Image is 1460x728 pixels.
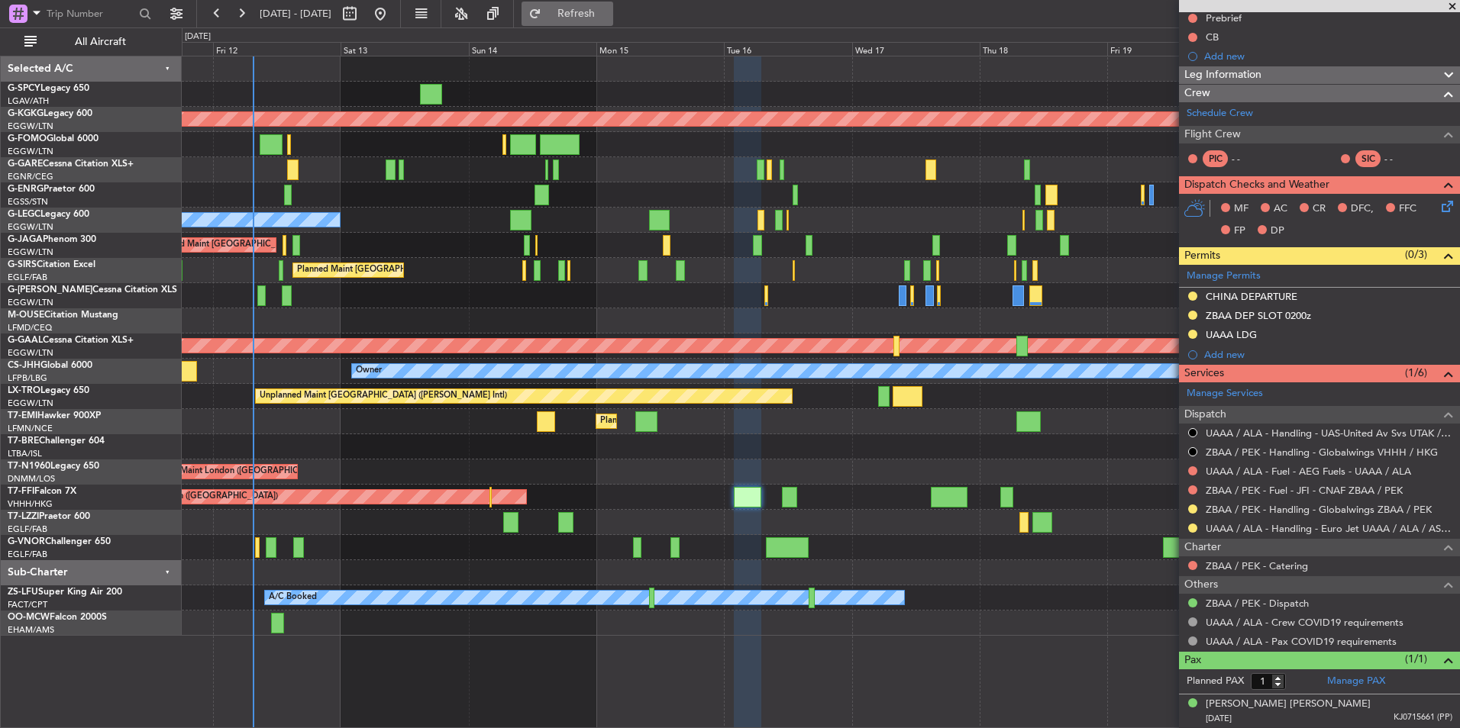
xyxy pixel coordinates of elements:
div: SIC [1355,150,1381,167]
a: G-JAGAPhenom 300 [8,235,96,244]
div: Planned Maint [GEOGRAPHIC_DATA] ([GEOGRAPHIC_DATA]) [153,234,394,256]
a: EGGW/LTN [8,297,53,308]
span: T7-FFI [8,487,34,496]
input: Trip Number [47,2,134,25]
div: CHINA DEPARTURE [1206,290,1297,303]
a: EGNR/CEG [8,171,53,182]
div: CB [1206,31,1219,43]
span: M-OUSE [8,311,44,320]
span: G-GAAL [8,336,43,345]
span: Permits [1184,247,1220,265]
span: G-SIRS [8,260,37,269]
div: - - [1232,152,1266,166]
span: Dispatch [1184,406,1226,424]
a: G-SIRSCitation Excel [8,260,95,269]
span: Crew [1184,85,1210,102]
button: All Aircraft [17,30,166,54]
div: Planned Maint [GEOGRAPHIC_DATA] ([GEOGRAPHIC_DATA]) [297,259,538,282]
a: Manage Services [1187,386,1263,401]
a: G-KGKGLegacy 600 [8,109,92,118]
span: G-JAGA [8,235,43,244]
div: Fri 19 [1107,42,1235,56]
div: Mon 15 [596,42,724,56]
a: EGGW/LTN [8,121,53,132]
span: Dispatch Checks and Weather [1184,176,1329,194]
a: Manage Permits [1187,269,1261,284]
a: T7-LZZIPraetor 600 [8,512,90,521]
span: ZS-LFU [8,588,38,597]
a: OO-MCWFalcon 2000S [8,613,107,622]
a: UAAA / ALA - Crew COVID19 requirements [1206,616,1403,629]
div: Planned Maint Tianjin ([GEOGRAPHIC_DATA]) [100,485,278,508]
span: (0/3) [1405,246,1427,263]
span: T7-N1960 [8,462,50,471]
a: EGGW/LTN [8,398,53,409]
a: ZS-LFUSuper King Air 200 [8,588,122,597]
a: LGAV/ATH [8,95,49,107]
span: DP [1271,224,1284,239]
a: T7-BREChallenger 604 [8,436,105,446]
span: Services [1184,365,1224,382]
span: G-SPCY [8,84,40,93]
div: Wed 17 [852,42,980,56]
a: FACT/CPT [8,599,47,610]
div: Unplanned Maint [GEOGRAPHIC_DATA] ([PERSON_NAME] Intl) [260,385,507,407]
span: G-KGKG [8,109,44,118]
a: UAAA / ALA - Handling - UAS-United Av Svs UTAK / KRW [1206,427,1452,440]
span: T7-LZZI [8,512,39,521]
span: G-LEGC [8,210,40,219]
span: (1/1) [1405,651,1427,667]
div: [DATE] [185,31,211,43]
a: G-VNORChallenger 650 [8,537,111,546]
div: Fri 12 [213,42,341,56]
span: LX-TRO [8,386,40,395]
a: M-OUSECitation Mustang [8,311,118,320]
span: T7-EMI [8,411,37,420]
span: Refresh [544,8,609,19]
div: Thu 18 [980,42,1107,56]
a: G-SPCYLegacy 650 [8,84,89,93]
div: [PERSON_NAME] [PERSON_NAME] [1206,697,1371,712]
span: [DATE] [1206,713,1232,724]
span: MF [1234,201,1248,217]
span: G-VNOR [8,537,45,546]
div: Add new [1204,348,1452,361]
span: Charter [1184,539,1221,556]
a: EGGW/LTN [8,347,53,359]
span: G-GARE [8,159,43,169]
div: Prebrief [1206,11,1242,24]
a: EGGW/LTN [8,246,53,258]
a: LX-TROLegacy 650 [8,386,89,395]
a: LTBA/ISL [8,448,42,459]
span: Others [1184,576,1218,594]
a: EGGW/LTN [8,221,53,233]
span: AC [1274,201,1287,217]
a: CS-JHHGlobal 6000 [8,361,92,370]
a: ZBAA / PEK - Handling - Globalwings ZBAA / PEK [1206,503,1432,516]
a: EGLF/FAB [8,523,47,535]
span: G-ENRG [8,185,44,194]
span: DFC, [1351,201,1374,217]
div: UAAA LDG [1206,328,1257,341]
span: KJ0715661 (PP) [1394,711,1452,724]
span: FFC [1399,201,1416,217]
div: Planned Maint [GEOGRAPHIC_DATA] [600,410,746,433]
a: UAAA / ALA - Handling - Euro Jet UAAA / ALA / ASTER AVIATION SERVICES [1206,522,1452,535]
div: ZBAA DEP SLOT 0200z [1206,309,1311,322]
div: Add new [1204,50,1452,63]
a: EGSS/STN [8,196,48,208]
a: G-GARECessna Citation XLS+ [8,159,134,169]
a: DNMM/LOS [8,473,55,485]
a: UAAA / ALA - Pax COVID19 requirements [1206,635,1397,648]
a: ZBAA / PEK - Fuel - JFI - CNAF ZBAA / PEK [1206,484,1403,497]
span: Pax [1184,652,1201,669]
span: OO-MCW [8,613,50,622]
span: T7-BRE [8,436,39,446]
div: - - [1384,152,1419,166]
a: LFMD/CEQ [8,322,52,333]
div: Owner [356,359,382,382]
a: T7-N1960Legacy 650 [8,462,99,471]
div: AOG Maint London ([GEOGRAPHIC_DATA]) [158,460,329,483]
button: Refresh [522,2,613,26]
div: Sat 13 [341,42,468,56]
